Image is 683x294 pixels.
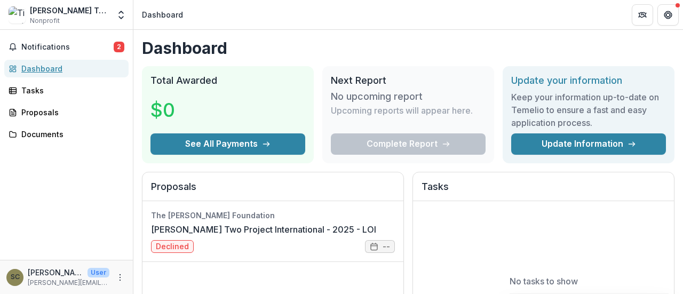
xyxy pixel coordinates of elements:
h2: Next Report [331,75,486,86]
a: Proposals [4,104,129,121]
div: Proposals [21,107,120,118]
a: Update Information [511,133,666,155]
p: [PERSON_NAME] [28,267,83,278]
div: Tasks [21,85,120,96]
p: No tasks to show [510,275,578,288]
img: Timothy Two Project International [9,6,26,23]
h3: No upcoming report [331,91,423,102]
p: Upcoming reports will appear here. [331,104,473,117]
button: More [114,271,126,284]
span: 2 [114,42,124,52]
h2: Tasks [422,181,665,201]
button: Partners [632,4,653,26]
button: See All Payments [150,133,305,155]
button: Open entity switcher [114,4,129,26]
h1: Dashboard [142,38,674,58]
nav: breadcrumb [138,7,187,22]
a: Documents [4,125,129,143]
h3: Keep your information up-to-date on Temelio to ensure a fast and easy application process. [511,91,666,129]
div: Documents [21,129,120,140]
div: Steve Curtis [11,274,20,281]
div: [PERSON_NAME] Two Project International [30,5,109,16]
div: Dashboard [142,9,183,20]
span: Notifications [21,43,114,52]
a: Dashboard [4,60,129,77]
span: Nonprofit [30,16,60,26]
div: Dashboard [21,63,120,74]
p: [PERSON_NAME][EMAIL_ADDRESS][DOMAIN_NAME] [28,278,109,288]
h2: Proposals [151,181,395,201]
a: [PERSON_NAME] Two Project International - 2025 - LOI [151,223,376,236]
button: Get Help [657,4,679,26]
h3: $0 [150,96,231,124]
h2: Total Awarded [150,75,305,86]
button: Notifications2 [4,38,129,55]
p: User [88,268,109,277]
h2: Update your information [511,75,666,86]
a: Tasks [4,82,129,99]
